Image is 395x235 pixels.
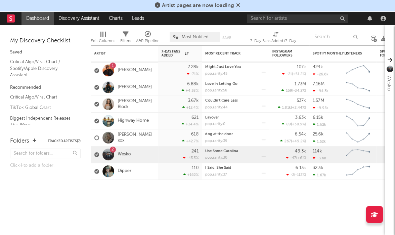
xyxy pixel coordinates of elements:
[313,122,326,127] div: 1.62k
[286,123,291,126] span: 89
[120,29,131,48] div: Filters
[343,62,373,79] svg: Chart title
[293,89,305,93] span: -34.2 %
[343,146,373,163] svg: Chart title
[205,99,266,103] div: Couldn't Care Less
[48,140,81,143] button: Tracked Artists(7)
[205,149,238,153] a: Use Some Carolina
[293,72,305,76] span: +51.2 %
[127,12,149,25] a: Leads
[118,118,149,124] a: Highway Home
[292,106,305,110] span: +2.44 %
[182,105,199,110] div: +12.4 %
[10,84,81,92] div: Recommended
[286,156,306,160] div: ( )
[205,132,233,136] a: dog at the door
[205,166,231,170] a: I Said, She Said
[187,82,199,86] div: 6.88k
[205,132,266,136] div: dog at the door
[281,88,306,93] div: ( )
[313,65,323,69] div: 424k
[291,173,294,177] span: -2
[313,166,323,170] div: 32.3k
[191,132,199,136] div: 618
[290,156,296,160] span: -47
[205,82,237,86] a: Love In Letting Go
[313,89,328,93] div: -94.3k
[313,99,324,103] div: 1.57M
[10,104,74,111] a: TikTok Global Chart
[183,156,199,160] div: -43.3 %
[118,132,155,144] a: [PERSON_NAME] xox
[182,122,199,126] div: +34.4 %
[292,140,305,143] span: +49.2 %
[10,37,81,45] div: My Discovery Checklist
[118,68,152,73] a: [PERSON_NAME]
[182,88,199,93] div: +4.38 %
[295,132,306,136] div: 6.54k
[282,72,306,76] div: ( )
[188,65,199,69] div: 7.28k
[280,139,306,143] div: ( )
[183,172,199,177] div: +162 %
[313,149,322,153] div: 114k
[236,3,240,8] span: Dismiss
[295,82,306,86] div: 1.73M
[343,96,373,113] svg: Chart title
[10,48,81,56] div: Saved
[292,123,305,126] span: +30.9 %
[10,58,74,79] a: Critical Algo/Viral Chart / Spotify/Apple Discovery Assistant
[136,37,160,45] div: A&R Pipeline
[10,137,29,145] div: Folders
[295,173,305,177] span: -112 %
[192,166,199,170] div: 110
[284,140,291,143] span: 267
[343,113,373,129] svg: Chart title
[343,163,373,180] svg: Chart title
[104,12,127,25] a: Charts
[205,65,266,69] div: Might Just Love You
[91,37,115,45] div: Edit Columns
[297,99,306,103] div: 537k
[91,29,115,48] div: Edit Columns
[162,49,183,57] span: 7-Day Fans Added
[205,149,266,153] div: Use Some Carolina
[282,122,306,126] div: ( )
[282,106,291,110] span: 1.81k
[313,72,328,76] div: -26.6k
[205,65,241,69] a: Might Just Love You
[118,99,155,110] a: [PERSON_NAME] Block
[21,12,54,25] a: Dashboard
[385,75,393,91] div: Wesko
[250,37,301,45] div: 7-Day Fans Added (7-Day Fans Added)
[191,149,199,153] div: 241
[94,51,145,55] div: Artist
[296,166,306,170] div: 6.13k
[313,156,326,160] div: -3.6k
[188,99,199,103] div: 3.67k
[313,51,363,55] div: Spotify Monthly Listeners
[10,149,81,158] input: Search for folders...
[313,173,326,177] div: 1.67k
[162,3,234,8] span: Artist pages are now loading
[205,99,238,103] a: Couldn't Care Less
[205,51,256,55] div: Most Recent Track
[182,139,199,143] div: +42.7 %
[118,84,152,90] a: [PERSON_NAME]
[313,132,323,136] div: 25.6k
[247,14,348,23] input: Search for artists
[205,116,266,119] div: Layover
[205,72,227,76] div: popularity: 45
[54,12,104,25] a: Discovery Assistant
[222,36,231,40] button: Save
[272,49,296,57] div: Instagram Followers
[313,139,326,144] div: 1.52k
[205,106,228,109] div: popularity: 44
[286,172,306,177] div: ( )
[297,65,306,69] div: 107k
[295,149,306,153] div: 49.3k
[10,93,74,101] a: Critical Algo/Viral Chart
[205,82,266,86] div: Love In Letting Go
[205,139,227,143] div: popularity: 39
[205,156,227,160] div: popularity: 30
